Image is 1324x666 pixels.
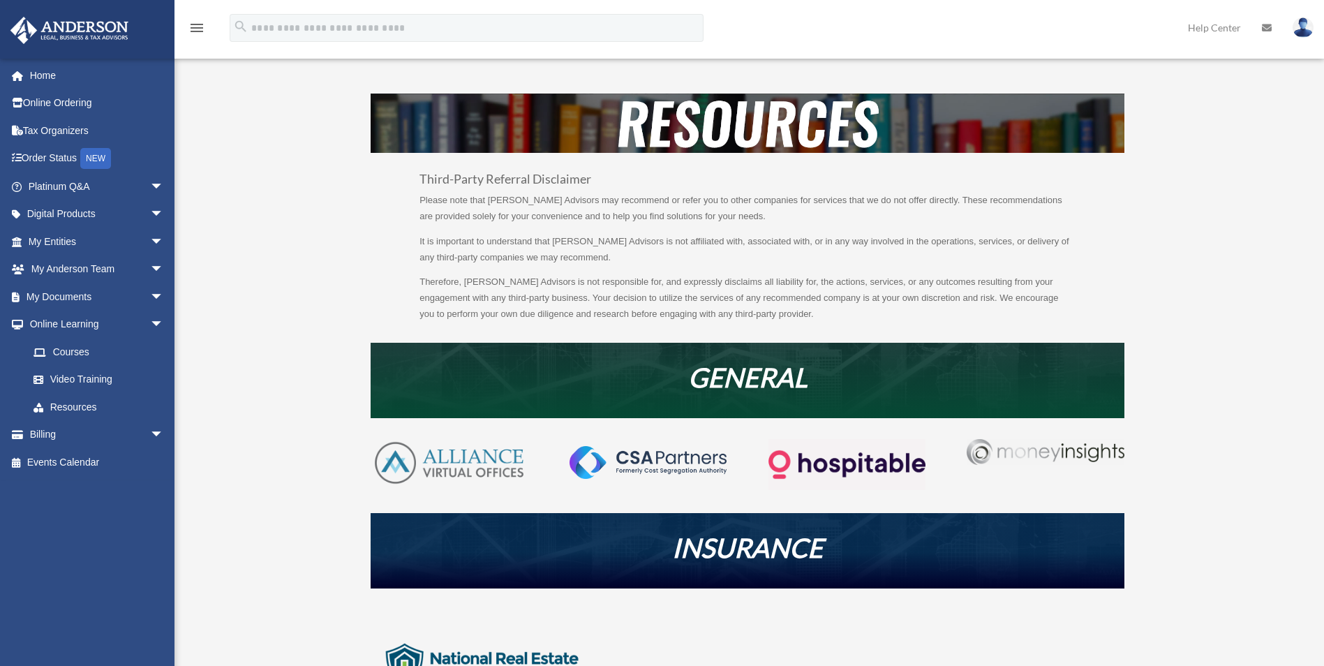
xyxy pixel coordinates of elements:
a: Resources [20,393,178,421]
a: My Anderson Teamarrow_drop_down [10,256,185,283]
span: arrow_drop_down [150,283,178,311]
span: arrow_drop_down [150,200,178,229]
a: Events Calendar [10,448,185,476]
a: menu [188,24,205,36]
span: arrow_drop_down [150,228,178,256]
a: My Documentsarrow_drop_down [10,283,185,311]
span: arrow_drop_down [150,311,178,339]
a: Home [10,61,185,89]
span: arrow_drop_down [150,172,178,201]
p: It is important to understand that [PERSON_NAME] Advisors is not affiliated with, associated with... [419,234,1076,275]
p: Therefore, [PERSON_NAME] Advisors is not responsible for, and expressly disclaims all liability f... [419,274,1076,322]
a: Video Training [20,366,185,394]
a: Billingarrow_drop_down [10,421,185,449]
img: Logo-transparent-dark [768,439,925,490]
img: CSA-partners-Formerly-Cost-Segregation-Authority [570,446,727,478]
a: Tax Organizers [10,117,185,145]
h3: Third-Party Referral Disclaimer [419,173,1076,193]
p: Please note that [PERSON_NAME] Advisors may recommend or refer you to other companies for service... [419,193,1076,234]
a: Online Learningarrow_drop_down [10,311,185,339]
span: arrow_drop_down [150,256,178,284]
a: Platinum Q&Aarrow_drop_down [10,172,185,200]
img: Money-Insights-Logo-Silver NEW [967,439,1124,465]
em: INSURANCE [672,531,823,563]
img: User Pic [1293,17,1314,38]
em: GENERAL [688,361,808,393]
img: AVO-logo-1-color [371,439,528,487]
span: arrow_drop_down [150,421,178,450]
img: resources-header [371,94,1124,152]
a: My Entitiesarrow_drop_down [10,228,185,256]
a: Order StatusNEW [10,145,185,173]
i: search [233,19,248,34]
a: Online Ordering [10,89,185,117]
a: Courses [20,338,185,366]
img: Anderson Advisors Platinum Portal [6,17,133,44]
a: Digital Productsarrow_drop_down [10,200,185,228]
div: NEW [80,148,111,169]
i: menu [188,20,205,36]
